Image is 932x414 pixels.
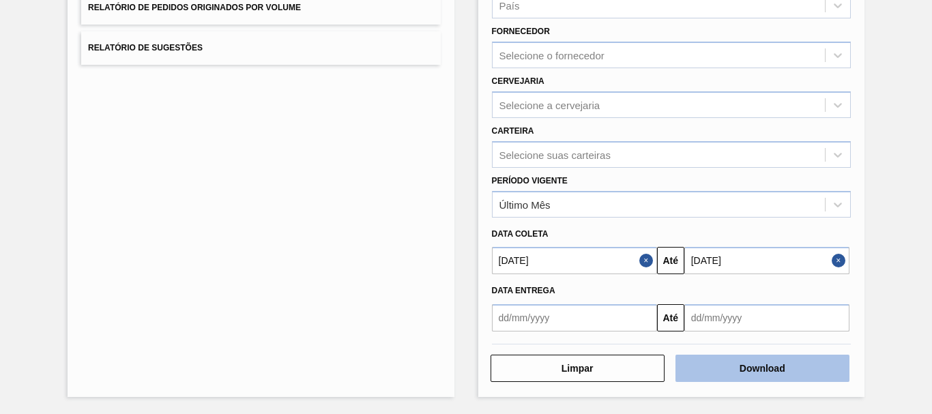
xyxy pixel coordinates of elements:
div: Último Mês [499,198,551,210]
div: Selecione a cervejaria [499,99,600,110]
button: Até [657,247,684,274]
span: Data coleta [492,229,549,239]
div: Selecione suas carteiras [499,149,611,160]
button: Download [675,355,849,382]
input: dd/mm/yyyy [684,247,849,274]
span: Data Entrega [492,286,555,295]
input: dd/mm/yyyy [684,304,849,331]
span: Relatório de Sugestões [88,43,203,53]
label: Fornecedor [492,27,550,36]
label: Carteira [492,126,534,136]
button: Até [657,304,684,331]
label: Período Vigente [492,176,568,186]
input: dd/mm/yyyy [492,304,657,331]
button: Close [832,247,849,274]
button: Close [639,247,657,274]
span: Relatório de Pedidos Originados por Volume [88,3,301,12]
button: Relatório de Sugestões [81,31,440,65]
button: Limpar [491,355,665,382]
label: Cervejaria [492,76,544,86]
input: dd/mm/yyyy [492,247,657,274]
div: Selecione o fornecedor [499,50,605,61]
